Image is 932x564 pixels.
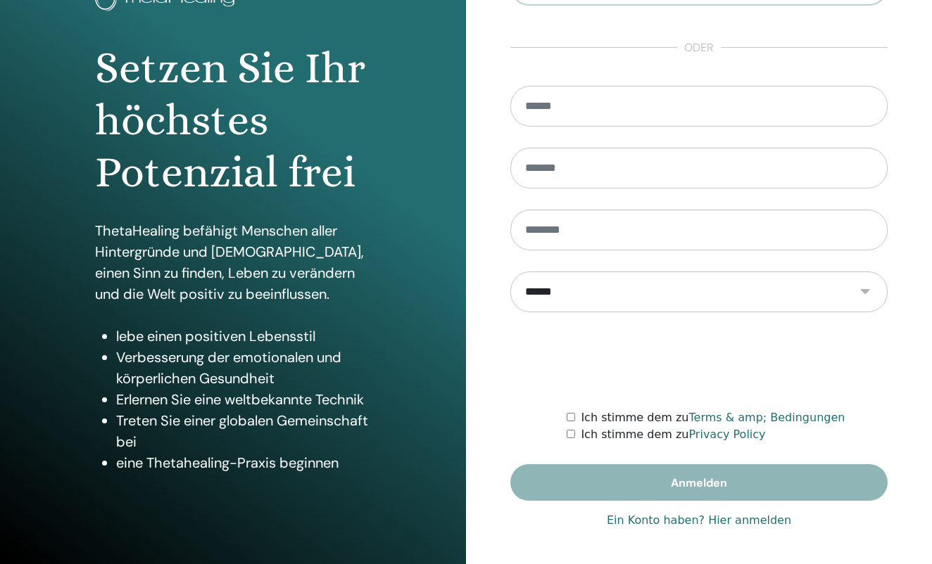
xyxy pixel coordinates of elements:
iframe: reCAPTCHA [592,333,806,388]
li: eine Thetahealing-Praxis beginnen [116,452,370,473]
h1: Setzen Sie Ihr höchstes Potenzial frei [95,42,370,199]
label: Ich stimme dem zu [581,426,765,443]
label: Ich stimme dem zu [581,409,845,426]
li: Erlernen Sie eine weltbekannte Technik [116,389,370,410]
a: Terms & amp; Bedingungen [689,411,845,424]
a: Privacy Policy [689,428,766,441]
li: lebe einen positiven Lebensstil [116,326,370,347]
li: Treten Sie einer globalen Gemeinschaft bei [116,410,370,452]
a: Ein Konto haben? Hier anmelden [607,512,791,529]
span: oder [677,39,721,56]
p: ThetaHealing befähigt Menschen aller Hintergründe und [DEMOGRAPHIC_DATA], einen Sinn zu finden, L... [95,220,370,305]
li: Verbesserung der emotionalen und körperlichen Gesundheit [116,347,370,389]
